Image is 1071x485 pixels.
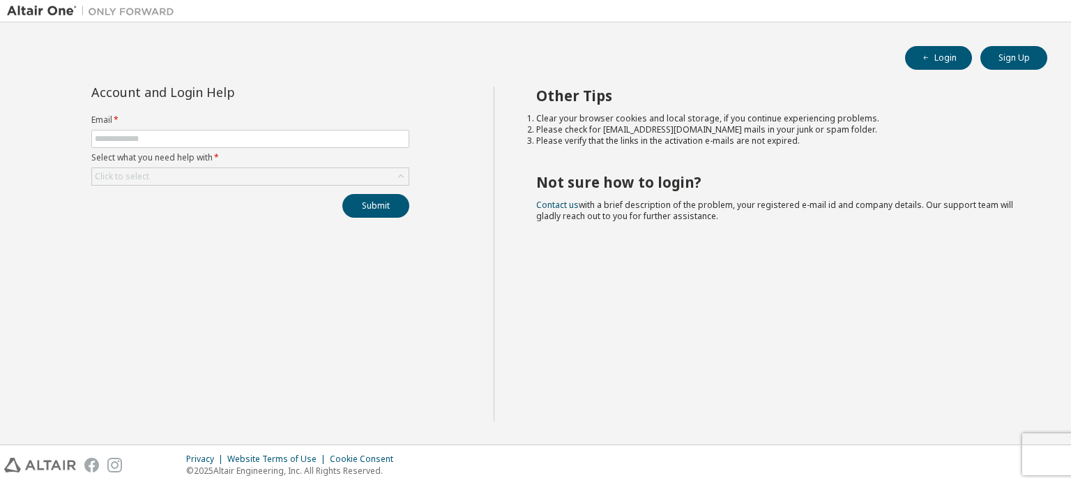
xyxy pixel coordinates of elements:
[536,124,1023,135] li: Please check for [EMAIL_ADDRESS][DOMAIN_NAME] mails in your junk or spam folder.
[227,454,330,465] div: Website Terms of Use
[84,458,99,472] img: facebook.svg
[92,168,409,185] div: Click to select
[91,87,346,98] div: Account and Login Help
[95,171,149,182] div: Click to select
[980,46,1047,70] button: Sign Up
[7,4,181,18] img: Altair One
[186,465,402,477] p: © 2025 Altair Engineering, Inc. All Rights Reserved.
[4,458,76,472] img: altair_logo.svg
[536,199,579,211] a: Contact us
[536,173,1023,191] h2: Not sure how to login?
[536,135,1023,147] li: Please verify that the links in the activation e-mails are not expired.
[91,152,409,163] label: Select what you need help with
[330,454,402,465] div: Cookie Consent
[536,199,1013,222] span: with a brief description of the problem, your registered e-mail id and company details. Our suppo...
[186,454,227,465] div: Privacy
[536,113,1023,124] li: Clear your browser cookies and local storage, if you continue experiencing problems.
[905,46,972,70] button: Login
[91,114,409,126] label: Email
[342,194,409,218] button: Submit
[107,458,122,472] img: instagram.svg
[536,87,1023,105] h2: Other Tips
